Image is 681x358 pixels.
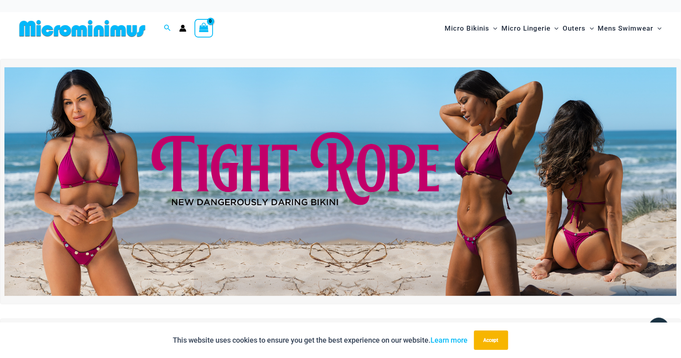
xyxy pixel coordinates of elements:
[501,18,551,39] span: Micro Lingerie
[16,19,149,37] img: MM SHOP LOGO FLAT
[173,334,468,346] p: This website uses cookies to ensure you get the best experience on our website.
[586,18,594,39] span: Menu Toggle
[164,23,171,33] a: Search icon link
[441,15,665,42] nav: Site Navigation
[489,18,497,39] span: Menu Toggle
[563,18,586,39] span: Outers
[598,18,654,39] span: Mens Swimwear
[499,16,561,41] a: Micro LingerieMenu ToggleMenu Toggle
[596,16,664,41] a: Mens SwimwearMenu ToggleMenu Toggle
[195,19,213,37] a: View Shopping Cart, empty
[561,16,596,41] a: OutersMenu ToggleMenu Toggle
[179,25,186,32] a: Account icon link
[4,67,677,296] img: Tight Rope Pink Bikini
[551,18,559,39] span: Menu Toggle
[654,18,662,39] span: Menu Toggle
[443,16,499,41] a: Micro BikinisMenu ToggleMenu Toggle
[474,331,508,350] button: Accept
[445,18,489,39] span: Micro Bikinis
[431,336,468,344] a: Learn more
